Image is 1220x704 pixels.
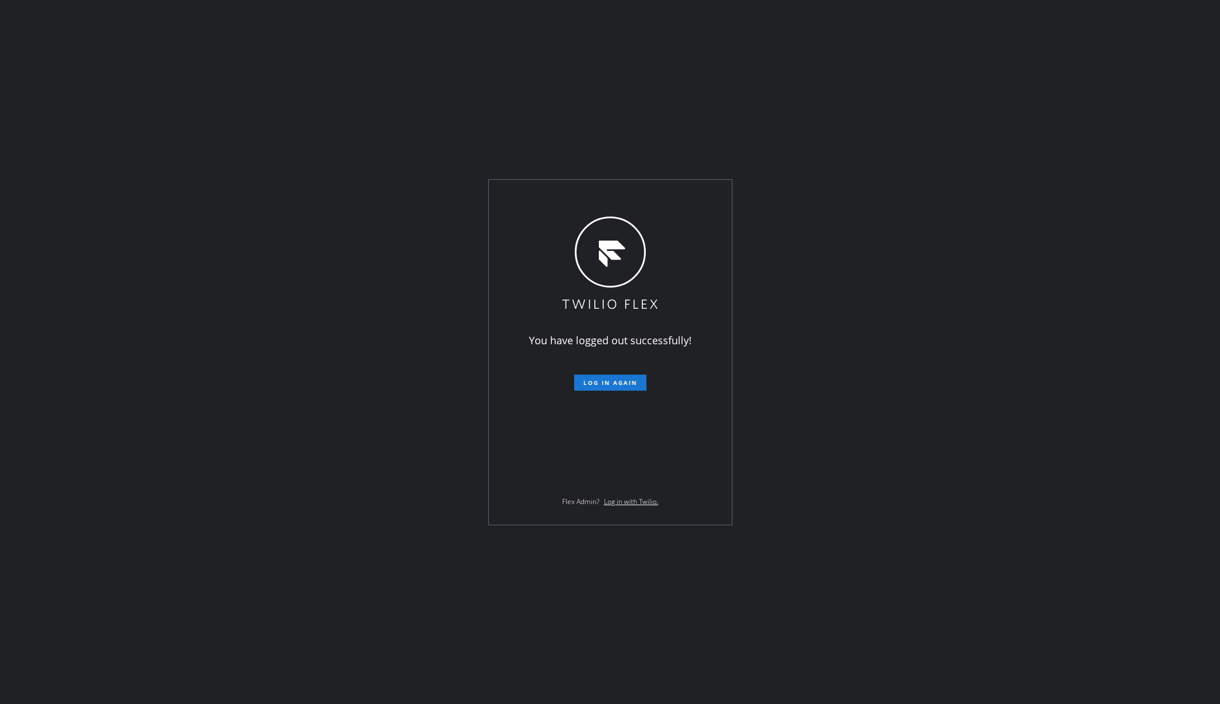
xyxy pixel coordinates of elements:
[574,375,646,391] button: Log in again
[604,497,658,506] a: Log in with Twilio.
[562,497,599,506] span: Flex Admin?
[583,379,637,387] span: Log in again
[529,333,692,347] span: You have logged out successfully!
